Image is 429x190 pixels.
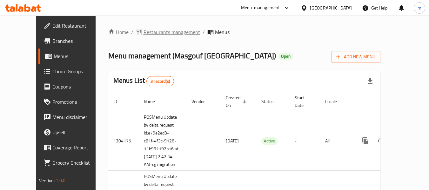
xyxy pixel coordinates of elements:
span: m [418,4,421,11]
h2: Menus List [113,76,174,86]
span: Active [261,137,278,145]
div: Total records count [146,76,174,86]
div: Open [278,53,293,60]
span: Version: [39,176,55,185]
td: 1304175 [108,111,139,171]
span: Coupons [52,83,103,90]
span: Menu disclaimer [52,113,103,121]
button: more [358,133,373,148]
div: [GEOGRAPHIC_DATA] [310,4,352,11]
a: Home [108,28,129,36]
a: Grocery Checklist [38,155,108,170]
a: Promotions [38,94,108,109]
a: Upsell [38,125,108,140]
li: / [203,28,205,36]
span: Created On [226,94,249,109]
span: Menus [215,28,230,36]
a: Edit Restaurant [38,18,108,33]
span: Choice Groups [52,68,103,75]
span: Promotions [52,98,103,106]
span: Open [278,54,293,59]
span: Start Date [295,94,312,109]
span: Grocery Checklist [52,159,103,167]
span: Name [144,98,163,105]
td: All [320,111,353,171]
span: Coverage Report [52,144,103,151]
a: Choice Groups [38,64,108,79]
a: Restaurants management [136,28,200,36]
td: - [290,111,320,171]
span: 1.0.0 [56,176,65,185]
span: Upsell [52,128,103,136]
span: Edit Restaurant [52,22,103,29]
a: Menu disclaimer [38,109,108,125]
span: Menu management ( Masgouf [GEOGRAPHIC_DATA] ) [108,49,276,63]
button: Change Status [373,133,388,148]
a: Branches [38,33,108,49]
div: Export file [363,74,378,89]
span: 3 record(s) [147,78,174,84]
span: Restaurants management [144,28,200,36]
th: Actions [353,92,424,111]
div: Menu-management [241,4,280,12]
span: Branches [52,37,103,45]
a: Menus [38,49,108,64]
a: Coupons [38,79,108,94]
span: Locale [325,98,345,105]
span: ID [113,98,125,105]
span: Add New Menu [336,53,375,61]
span: Menus [54,52,103,60]
a: Coverage Report [38,140,108,155]
span: Status [261,98,282,105]
td: POSMenu Update by delta request Id:e79e2ed3-c81f-4f3c-9126-11b991192b16 at [DATE] 2:42:34 AM-cg m... [139,111,186,171]
span: Vendor [191,98,213,105]
nav: breadcrumb [108,28,380,36]
button: Add New Menu [331,51,380,63]
span: [DATE] [226,137,239,145]
li: / [131,28,133,36]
